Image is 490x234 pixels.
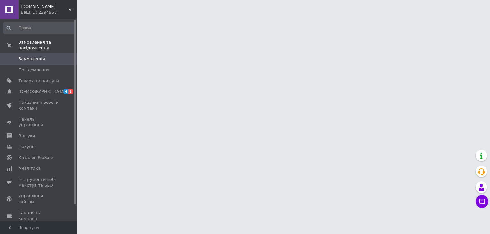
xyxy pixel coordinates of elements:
div: Ваш ID: 2294955 [21,10,77,15]
span: Повідомлення [19,67,49,73]
span: Аналітика [19,166,41,171]
span: Замовлення [19,56,45,62]
span: Товари та послуги [19,78,59,84]
span: Замовлення та повідомлення [19,39,77,51]
span: Гаманець компанії [19,210,59,221]
span: 4 [63,89,69,94]
span: Каталог ProSale [19,155,53,160]
span: Відгуки [19,133,35,139]
span: Управління сайтом [19,193,59,205]
input: Пошук [3,22,75,34]
span: [DEMOGRAPHIC_DATA] [19,89,66,95]
span: 1 [68,89,73,94]
span: Покупці [19,144,36,150]
span: Панель управління [19,117,59,128]
span: VMK.in.ua [21,4,69,10]
span: Показники роботи компанії [19,100,59,111]
span: Інструменти веб-майстра та SEO [19,177,59,188]
button: Чат з покупцем [476,195,488,208]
